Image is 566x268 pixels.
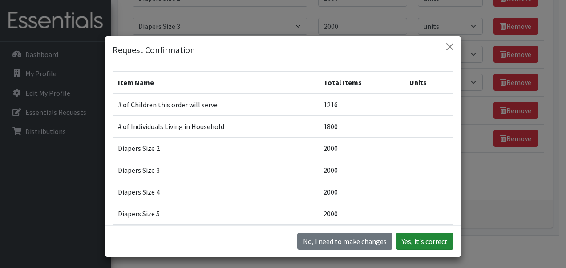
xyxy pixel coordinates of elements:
button: Close [443,40,457,54]
td: 1800 [318,116,404,138]
td: 2000 [318,138,404,159]
td: 2000 [318,203,404,225]
td: Wipes Baby [113,225,318,247]
td: 2000 [318,159,404,181]
th: Item Name [113,72,318,94]
td: # of Children this order will serve [113,93,318,116]
h5: Request Confirmation [113,43,195,57]
td: 2000 [318,181,404,203]
td: Diapers Size 4 [113,181,318,203]
td: Diapers Size 3 [113,159,318,181]
td: Diapers Size 5 [113,203,318,225]
td: Diapers Size 2 [113,138,318,159]
td: 1216 [318,93,404,116]
td: 50 [318,225,404,247]
button: No I need to make changes [297,233,392,250]
button: Yes, it's correct [396,233,453,250]
th: Total Items [318,72,404,94]
td: # of Individuals Living in Household [113,116,318,138]
th: Units [404,72,453,94]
